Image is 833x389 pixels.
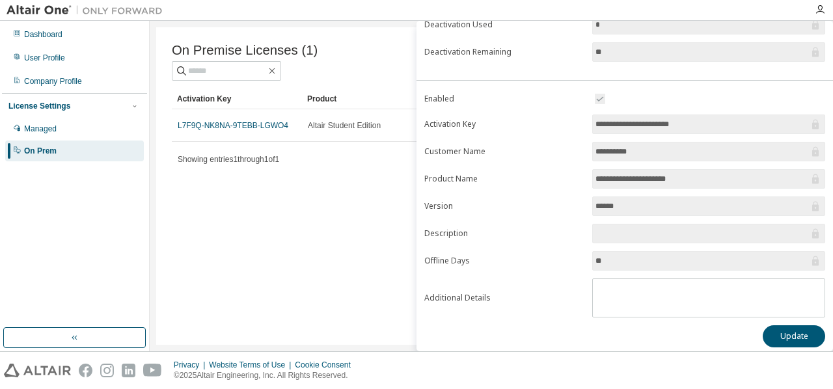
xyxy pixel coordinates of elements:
[174,370,359,381] p: © 2025 Altair Engineering, Inc. All Rights Reserved.
[100,364,114,377] img: instagram.svg
[424,94,584,104] label: Enabled
[7,4,169,17] img: Altair One
[424,146,584,157] label: Customer Name
[4,364,71,377] img: altair_logo.svg
[424,228,584,239] label: Description
[424,119,584,129] label: Activation Key
[172,43,318,58] span: On Premise Licenses (1)
[174,360,209,370] div: Privacy
[177,88,297,109] div: Activation Key
[295,360,358,370] div: Cookie Consent
[209,360,295,370] div: Website Terms of Use
[178,155,279,164] span: Showing entries 1 through 1 of 1
[79,364,92,377] img: facebook.svg
[8,101,70,111] div: License Settings
[424,256,584,266] label: Offline Days
[24,124,57,134] div: Managed
[24,53,65,63] div: User Profile
[424,47,584,57] label: Deactivation Remaining
[24,76,82,87] div: Company Profile
[24,146,57,156] div: On Prem
[763,325,825,347] button: Update
[307,88,427,109] div: Product
[424,293,584,303] label: Additional Details
[178,121,288,130] a: L7F9Q-NK8NA-9TEBB-LGWO4
[122,364,135,377] img: linkedin.svg
[424,20,584,30] label: Deactivation Used
[424,174,584,184] label: Product Name
[308,120,381,131] span: Altair Student Edition
[143,364,162,377] img: youtube.svg
[24,29,62,40] div: Dashboard
[424,201,584,211] label: Version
